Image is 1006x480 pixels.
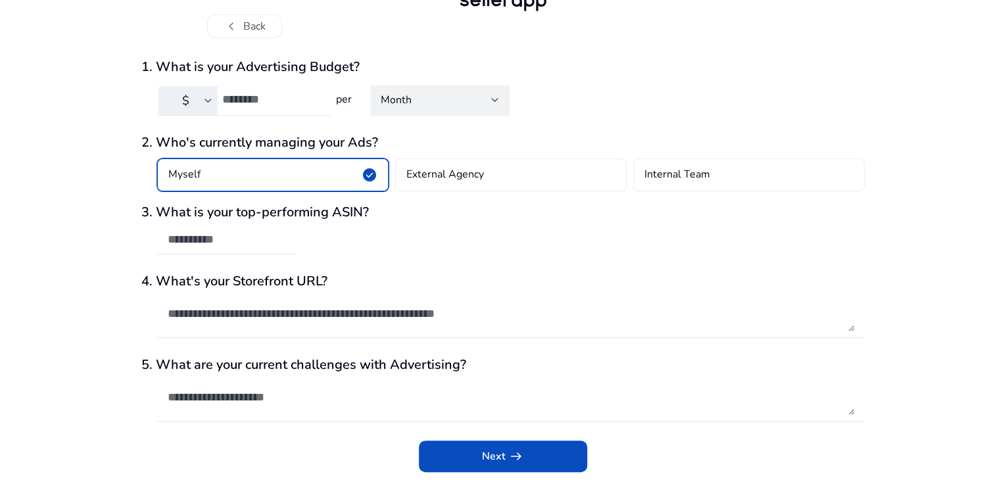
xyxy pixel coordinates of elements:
[141,357,865,373] h3: 5. What are your current challenges with Advertising?
[207,14,282,38] button: chevron_leftBack
[482,448,524,464] span: Next
[406,167,484,183] h4: External Agency
[508,448,524,464] span: arrow_right_alt
[381,93,412,107] span: Month
[141,274,865,289] h3: 4. What's your Storefront URL?
[644,167,710,183] h4: Internal Team
[362,167,377,183] span: check_circle
[141,135,865,151] h3: 2. Who's currently managing your Ads?
[141,59,865,75] h3: 1. What is your Advertising Budget?
[331,93,354,106] h4: per
[224,18,239,34] span: chevron_left
[419,441,587,472] button: Nextarrow_right_alt
[168,167,201,183] h4: Myself
[182,93,189,108] span: $
[141,204,865,220] h3: 3. What is your top-performing ASIN?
